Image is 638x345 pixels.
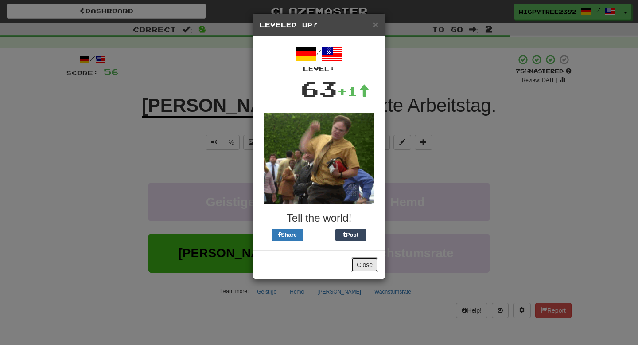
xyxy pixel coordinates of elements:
[337,82,370,100] div: +1
[260,64,378,73] div: Level:
[272,229,303,241] button: Share
[264,113,374,204] img: dwight-38fd9167b88c7212ef5e57fe3c23d517be8a6295dbcd4b80f87bd2b6bd7e5025.gif
[351,257,378,272] button: Close
[260,212,378,224] h3: Tell the world!
[301,73,337,104] div: 63
[373,19,378,29] span: ×
[260,43,378,73] div: /
[373,20,378,29] button: Close
[260,20,378,29] h5: Leveled Up!
[335,229,366,241] button: Post
[303,229,335,241] iframe: X Post Button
